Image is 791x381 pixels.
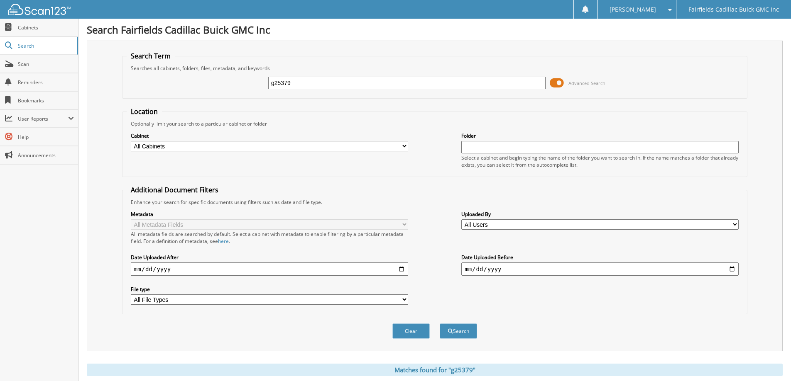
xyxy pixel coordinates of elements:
[131,262,408,276] input: start
[127,120,743,127] div: Optionally limit your search to a particular cabinet or folder
[218,238,229,245] a: here
[18,79,74,86] span: Reminders
[461,211,739,218] label: Uploaded By
[18,152,74,159] span: Announcements
[461,154,739,168] div: Select a cabinet and begin typing the name of the folder you want to search in. If the name match...
[18,115,68,122] span: User Reports
[131,254,408,261] label: Date Uploaded After
[18,42,73,49] span: Search
[87,23,783,36] h1: Search Fairfields Cadillac Buick GMC Inc
[610,7,656,12] span: [PERSON_NAME]
[18,97,74,104] span: Bookmarks
[18,61,74,68] span: Scan
[18,133,74,141] span: Help
[461,254,739,261] label: Date Uploaded Before
[688,7,779,12] span: Fairfields Cadillac Buick GMC Inc
[87,364,783,376] div: Matches found for "g25379"
[127,185,223,194] legend: Additional Document Filters
[568,80,605,86] span: Advanced Search
[127,65,743,72] div: Searches all cabinets, folders, files, metadata, and keywords
[392,323,430,339] button: Clear
[127,51,175,61] legend: Search Term
[461,262,739,276] input: end
[440,323,477,339] button: Search
[131,211,408,218] label: Metadata
[131,286,408,293] label: File type
[131,231,408,245] div: All metadata fields are searched by default. Select a cabinet with metadata to enable filtering b...
[127,107,162,116] legend: Location
[461,132,739,139] label: Folder
[127,199,743,206] div: Enhance your search for specific documents using filters such as date and file type.
[131,132,408,139] label: Cabinet
[8,4,71,15] img: scan123-logo-white.svg
[18,24,74,31] span: Cabinets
